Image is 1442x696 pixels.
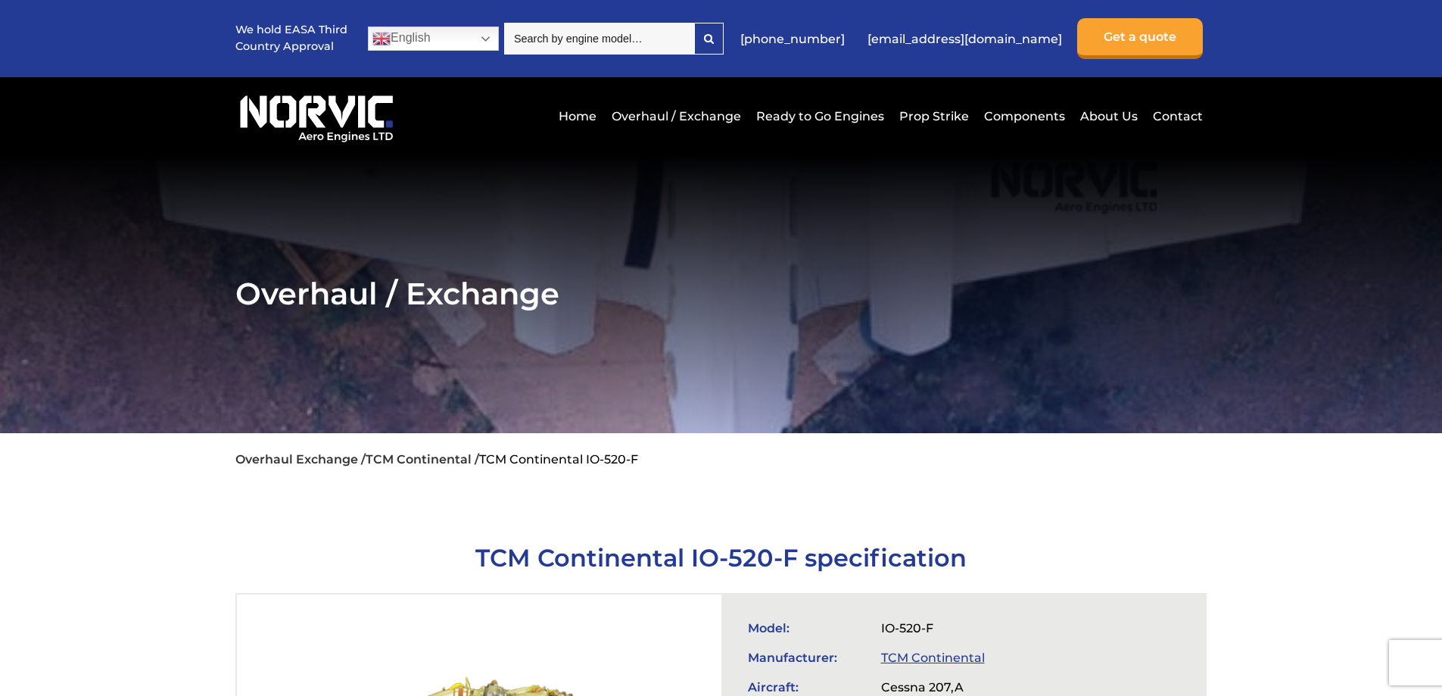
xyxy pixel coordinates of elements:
p: We hold EASA Third Country Approval [235,22,349,55]
h2: Overhaul / Exchange [235,275,1207,312]
a: Overhaul / Exchange [608,98,745,135]
a: TCM Continental / [366,452,479,467]
img: Norvic Aero Engines logo [235,89,397,143]
a: English [368,27,499,51]
img: en [372,30,391,48]
a: Get a quote [1077,18,1203,59]
a: Home [555,98,600,135]
h1: TCM Continental IO-520-F specification [235,543,1207,573]
td: IO-520-F [874,613,997,643]
a: Overhaul Exchange / [235,452,366,467]
a: Contact [1149,98,1203,135]
a: Prop Strike [895,98,973,135]
li: TCM Continental IO-520-F [479,452,638,467]
a: Components [980,98,1069,135]
td: Manufacturer: [740,643,874,673]
input: Search by engine model… [504,23,694,55]
a: Ready to Go Engines [752,98,888,135]
a: [EMAIL_ADDRESS][DOMAIN_NAME] [860,20,1070,58]
td: Model: [740,613,874,643]
a: TCM Continental [881,651,985,665]
a: About Us [1076,98,1141,135]
a: [PHONE_NUMBER] [733,20,852,58]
